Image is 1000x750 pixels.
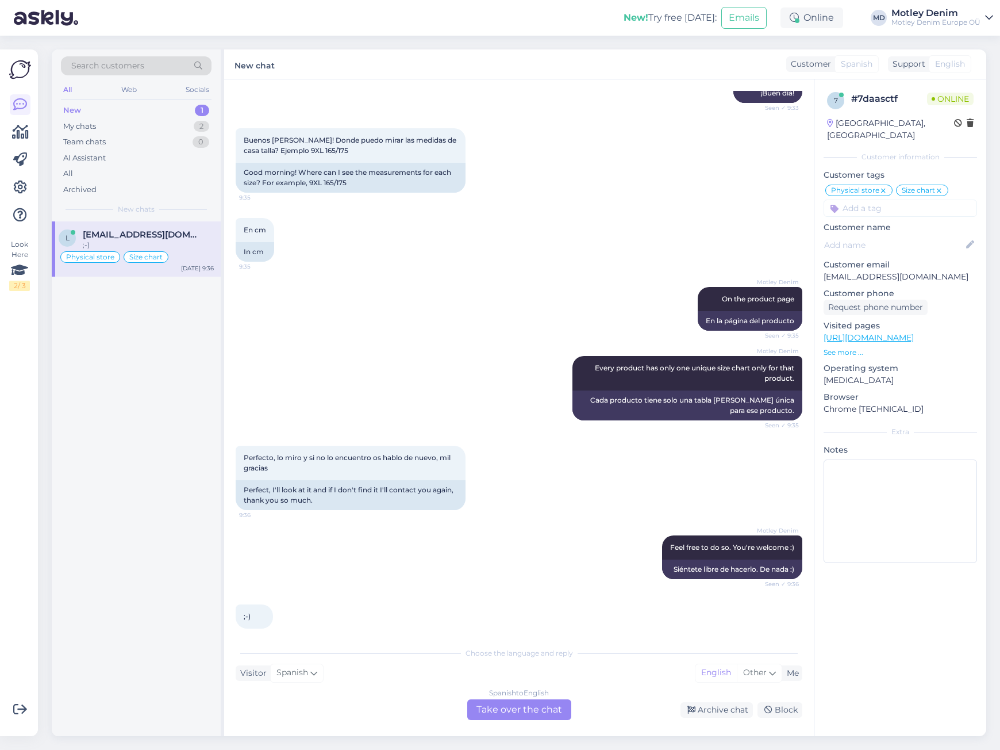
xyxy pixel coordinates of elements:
[244,225,266,234] span: En cm
[9,59,31,81] img: Askly Logo
[9,281,30,291] div: 2 / 3
[824,221,977,234] p: Customer name
[824,271,977,283] p: [EMAIL_ADDRESS][DOMAIN_NAME]
[935,58,965,70] span: English
[902,187,935,194] span: Size chart
[756,347,799,355] span: Motley Denim
[63,152,106,164] div: AI Assistant
[824,239,964,251] input: Add name
[63,105,81,116] div: New
[756,421,799,430] span: Seen ✓ 9:35
[572,391,802,420] div: Cada producto tiene solo una tabla [PERSON_NAME] única para ese producto.
[489,688,549,698] div: Spanish to English
[756,331,799,340] span: Seen ✓ 9:35
[891,18,980,27] div: Motley Denim Europe OÜ
[129,254,163,261] span: Size chart
[757,702,802,718] div: Block
[698,311,802,331] div: En la página del producto
[63,184,97,196] div: Archived
[63,121,96,132] div: My chats
[9,239,30,291] div: Look Here
[824,362,977,374] p: Operating system
[61,82,74,97] div: All
[824,347,977,358] p: See more ...
[891,9,993,27] a: Motley DenimMotley Denim Europe OÜ
[722,294,794,303] span: On the product page
[891,9,980,18] div: Motley Denim
[824,320,977,332] p: Visited pages
[83,229,202,240] span: lolilla22@hotmail.com
[181,264,214,273] div: [DATE] 9:36
[119,82,139,97] div: Web
[236,163,466,193] div: Good morning! Where can I see the measurements for each size? For example, 9XL 165/175
[118,204,155,215] span: New chats
[239,511,282,519] span: 9:36
[888,58,925,70] div: Support
[194,121,209,132] div: 2
[63,168,73,179] div: All
[595,363,796,382] span: Every product has only one unique size chart only for that product.
[66,234,70,242] span: l
[824,444,977,456] p: Notes
[63,136,106,148] div: Team chats
[782,667,799,679] div: Me
[827,117,954,141] div: [GEOGRAPHIC_DATA], [GEOGRAPHIC_DATA]
[236,242,274,262] div: In cm
[831,187,879,194] span: Physical store
[834,96,838,105] span: 7
[244,136,458,155] span: Buenos [PERSON_NAME]! Donde puedo mirar las medidas de casa talla? Ejemplo 9XL 165/175
[824,300,928,315] div: Request phone number
[871,10,887,26] div: MD
[743,667,767,678] span: Other
[824,332,914,343] a: [URL][DOMAIN_NAME]
[66,254,114,261] span: Physical store
[695,664,737,682] div: English
[824,152,977,162] div: Customer information
[239,193,282,202] span: 9:35
[824,403,977,415] p: Chrome [TECHNICAL_ID]
[733,83,802,103] div: ¡Buen día!
[824,427,977,437] div: Extra
[244,612,251,621] span: ;-)
[841,58,872,70] span: Spanish
[851,92,927,106] div: # 7daasctf
[680,702,753,718] div: Archive chat
[927,93,974,105] span: Online
[467,699,571,720] div: Take over the chat
[756,278,799,286] span: Motley Denim
[276,667,308,679] span: Spanish
[239,262,282,271] span: 9:35
[756,104,799,112] span: Seen ✓ 9:33
[236,648,802,659] div: Choose the language and reply
[83,240,214,250] div: ;-)
[183,82,211,97] div: Socials
[71,60,144,72] span: Search customers
[193,136,209,148] div: 0
[824,288,977,300] p: Customer phone
[780,7,843,28] div: Online
[824,259,977,271] p: Customer email
[624,12,648,23] b: New!
[195,105,209,116] div: 1
[824,169,977,181] p: Customer tags
[670,543,794,552] span: Feel free to do so. You're welcome :)
[236,480,466,510] div: Perfect, I'll look at it and if I don't find it I'll contact you again, thank you so much.
[756,580,799,588] span: Seen ✓ 9:36
[236,667,267,679] div: Visitor
[239,629,282,638] span: 9:36
[662,560,802,579] div: Siéntete libre de hacerlo. De nada :)
[786,58,831,70] div: Customer
[824,200,977,217] input: Add a tag
[824,391,977,403] p: Browser
[244,453,452,472] span: Perfecto, lo miro y si no lo encuentro os hablo de nuevo, mil gracias
[721,7,767,29] button: Emails
[234,56,275,72] label: New chat
[624,11,717,25] div: Try free [DATE]:
[824,374,977,387] p: [MEDICAL_DATA]
[756,526,799,535] span: Motley Denim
